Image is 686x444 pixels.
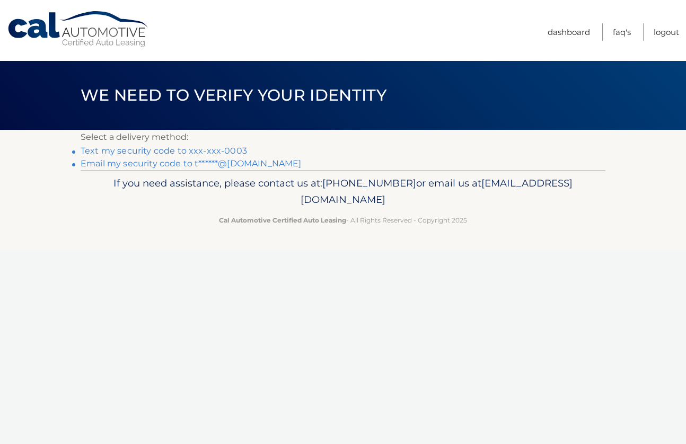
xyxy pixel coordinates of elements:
[322,177,416,189] span: [PHONE_NUMBER]
[87,215,599,226] p: - All Rights Reserved - Copyright 2025
[219,216,346,224] strong: Cal Automotive Certified Auto Leasing
[81,130,605,145] p: Select a delivery method:
[81,85,386,105] span: We need to verify your identity
[81,146,247,156] a: Text my security code to xxx-xxx-0003
[87,175,599,209] p: If you need assistance, please contact us at: or email us at
[81,158,302,168] a: Email my security code to t******@[DOMAIN_NAME]
[7,11,150,48] a: Cal Automotive
[548,23,590,41] a: Dashboard
[613,23,631,41] a: FAQ's
[654,23,679,41] a: Logout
